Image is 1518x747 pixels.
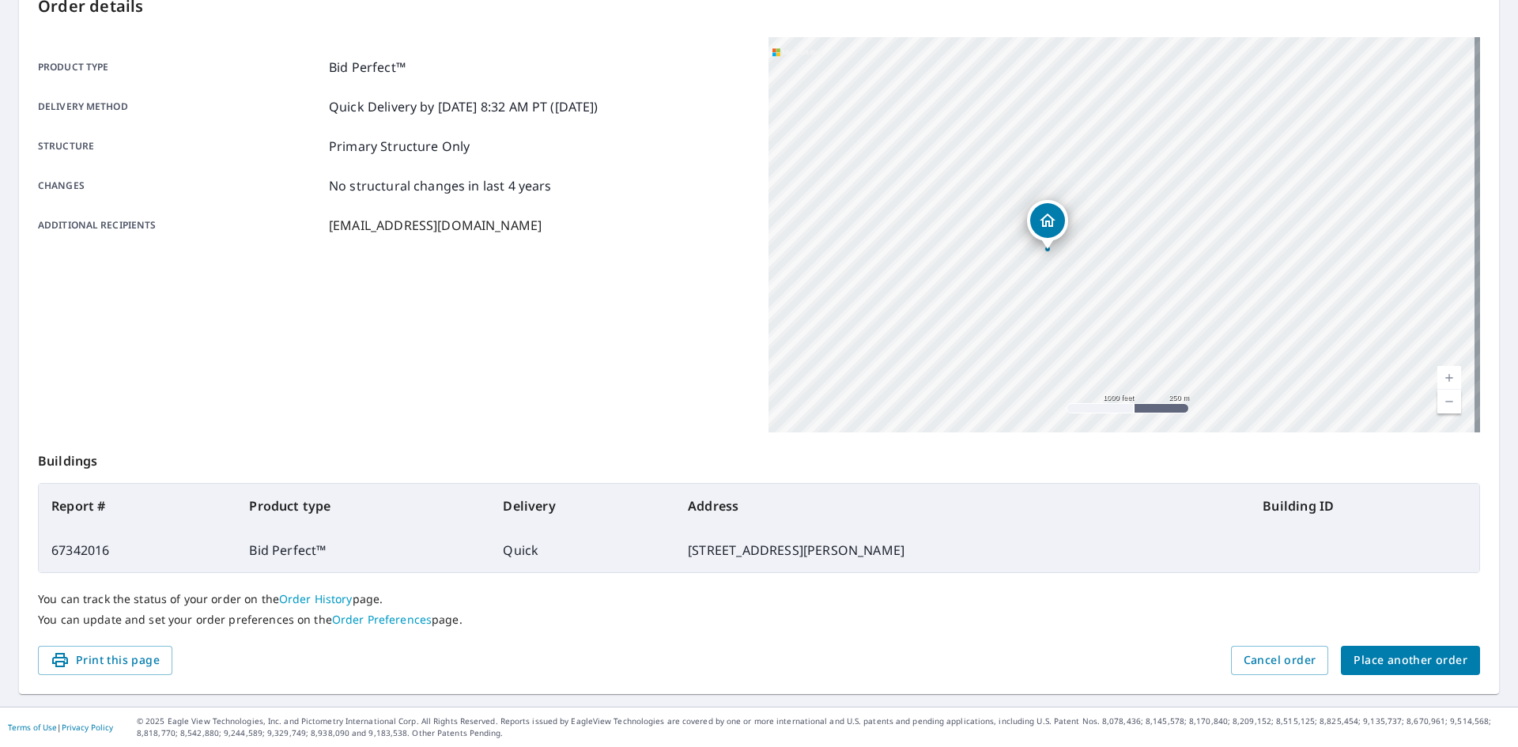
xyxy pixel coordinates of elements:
[329,176,552,195] p: No structural changes in last 4 years
[38,613,1480,627] p: You can update and set your order preferences on the page.
[1027,200,1068,249] div: Dropped pin, building 1, Residential property, 504 Minshall Rd Springfield, PA 19064
[1354,651,1467,670] span: Place another order
[329,137,470,156] p: Primary Structure Only
[675,528,1250,572] td: [STREET_ADDRESS][PERSON_NAME]
[1437,366,1461,390] a: Current Level 15, Zoom In
[51,651,160,670] span: Print this page
[329,58,406,77] p: Bid Perfect™
[62,722,113,733] a: Privacy Policy
[38,176,323,195] p: Changes
[39,528,236,572] td: 67342016
[1437,390,1461,413] a: Current Level 15, Zoom Out
[38,216,323,235] p: Additional recipients
[38,58,323,77] p: Product type
[1250,484,1479,528] th: Building ID
[279,591,353,606] a: Order History
[38,432,1480,483] p: Buildings
[236,528,490,572] td: Bid Perfect™
[236,484,490,528] th: Product type
[1244,651,1316,670] span: Cancel order
[332,612,432,627] a: Order Preferences
[490,528,675,572] td: Quick
[1231,646,1329,675] button: Cancel order
[8,722,57,733] a: Terms of Use
[329,97,599,116] p: Quick Delivery by [DATE] 8:32 AM PT ([DATE])
[38,97,323,116] p: Delivery method
[490,484,675,528] th: Delivery
[39,484,236,528] th: Report #
[137,715,1510,739] p: © 2025 Eagle View Technologies, Inc. and Pictometry International Corp. All Rights Reserved. Repo...
[38,137,323,156] p: Structure
[38,592,1480,606] p: You can track the status of your order on the page.
[8,722,113,732] p: |
[329,216,542,235] p: [EMAIL_ADDRESS][DOMAIN_NAME]
[1341,646,1480,675] button: Place another order
[38,646,172,675] button: Print this page
[675,484,1250,528] th: Address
